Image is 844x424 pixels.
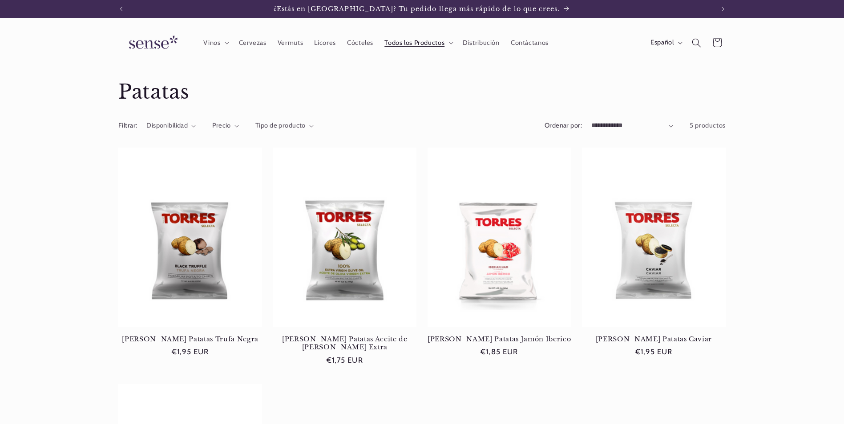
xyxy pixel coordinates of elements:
[309,33,342,52] a: Licores
[314,39,335,47] span: Licores
[278,39,303,47] span: Vermuts
[146,121,196,131] summary: Disponibilidad (0 seleccionado)
[347,39,373,47] span: Cócteles
[274,5,560,13] span: ¿Estás en [GEOGRAPHIC_DATA]? Tu pedido llega más rápido de lo que crees.
[272,33,309,52] a: Vermuts
[379,33,457,52] summary: Todos los Productos
[545,121,582,129] label: Ordenar por:
[118,121,137,131] h2: Filtrar:
[239,39,267,47] span: Cervezas
[457,33,505,52] a: Distribución
[115,27,189,59] a: Sense
[212,121,231,129] span: Precio
[212,121,239,131] summary: Precio
[690,121,726,129] span: 5 productos
[428,335,571,343] a: [PERSON_NAME] Patatas Jamón Iberico
[146,121,188,129] span: Disponibilidad
[118,80,726,105] h1: Patatas
[118,335,262,343] a: [PERSON_NAME] Patatas Trufa Negra
[203,39,220,47] span: Vinos
[505,33,554,52] a: Contáctanos
[341,33,379,52] a: Cócteles
[582,335,726,343] a: [PERSON_NAME] Patatas Caviar
[118,30,185,56] img: Sense
[645,34,686,52] button: Español
[650,38,674,48] span: Español
[273,335,416,352] a: [PERSON_NAME] Patatas Aceite de [PERSON_NAME] Extra
[384,39,444,47] span: Todos los Productos
[511,39,549,47] span: Contáctanos
[198,33,233,52] summary: Vinos
[233,33,272,52] a: Cervezas
[255,121,314,131] summary: Tipo de producto (0 seleccionado)
[255,121,306,129] span: Tipo de producto
[687,32,707,53] summary: Búsqueda
[463,39,500,47] span: Distribución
